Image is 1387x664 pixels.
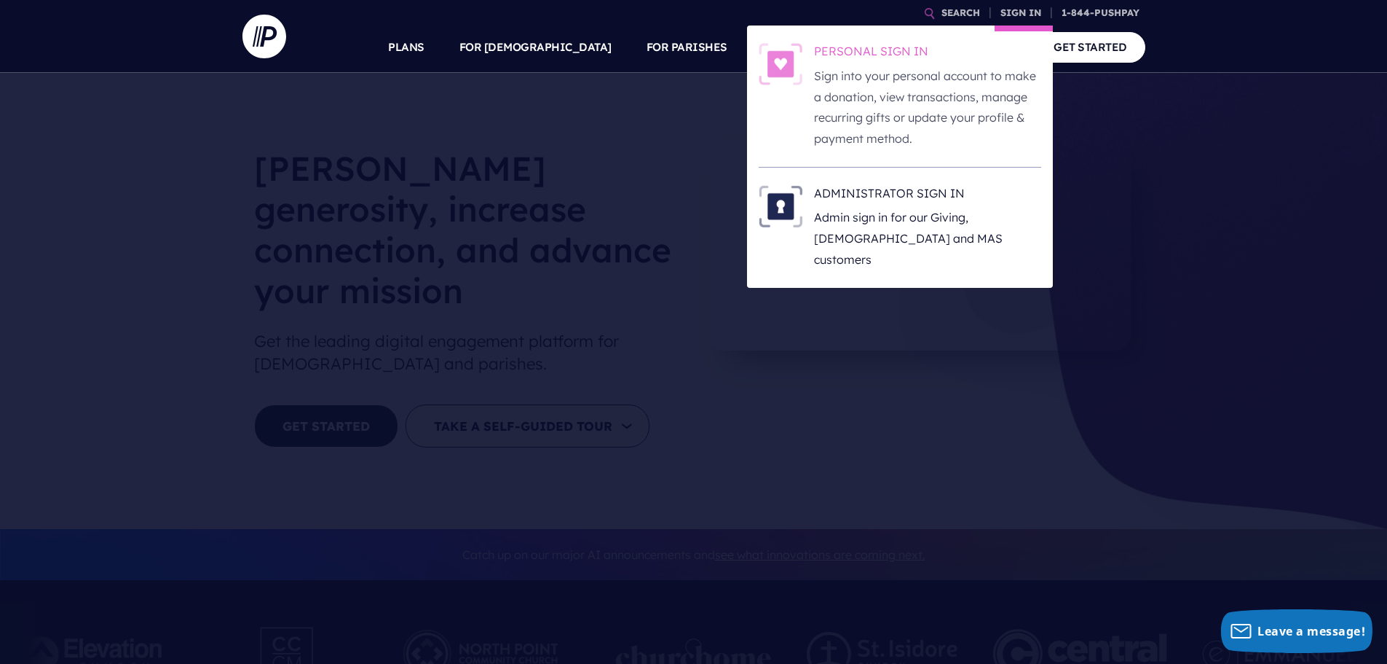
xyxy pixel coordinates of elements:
a: PERSONAL SIGN IN - Illustration PERSONAL SIGN IN Sign into your personal account to make a donati... [759,43,1041,149]
a: ADMINISTRATOR SIGN IN - Illustration ADMINISTRATOR SIGN IN Admin sign in for our Giving, [DEMOGRA... [759,185,1041,270]
button: Leave a message! [1221,609,1372,653]
a: GET STARTED [1035,32,1145,62]
p: Sign into your personal account to make a donation, view transactions, manage recurring gifts or ... [814,66,1041,149]
h6: ADMINISTRATOR SIGN IN [814,185,1041,207]
a: PLANS [388,22,424,73]
span: Leave a message! [1257,623,1365,639]
h6: PERSONAL SIGN IN [814,43,1041,65]
a: EXPLORE [861,22,912,73]
img: PERSONAL SIGN IN - Illustration [759,43,802,85]
a: COMPANY [947,22,1001,73]
a: FOR [DEMOGRAPHIC_DATA] [459,22,612,73]
p: Admin sign in for our Giving, [DEMOGRAPHIC_DATA] and MAS customers [814,207,1041,270]
img: ADMINISTRATOR SIGN IN - Illustration [759,185,802,227]
a: FOR PARISHES [647,22,727,73]
a: SOLUTIONS [762,22,827,73]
